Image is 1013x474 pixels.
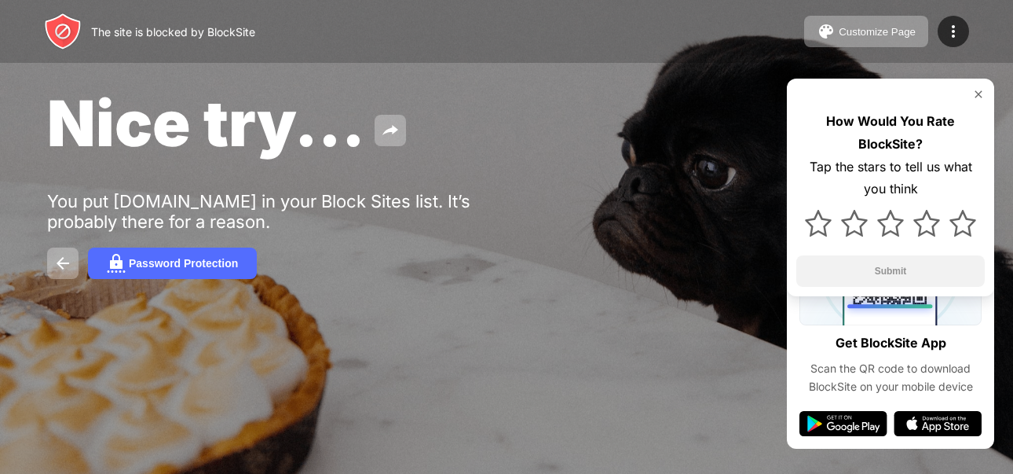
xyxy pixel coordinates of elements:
img: password.svg [107,254,126,273]
img: header-logo.svg [44,13,82,50]
div: Customize Page [839,26,916,38]
button: Password Protection [88,248,257,279]
button: Submit [796,255,985,287]
iframe: Banner [47,276,419,455]
img: star.svg [949,210,976,237]
div: The site is blocked by BlockSite [91,25,255,39]
div: Scan the QR code to download BlockSite on your mobile device [799,360,982,395]
img: star.svg [841,210,868,237]
div: You put [DOMAIN_NAME] in your Block Sites list. It’s probably there for a reason. [47,191,532,232]
img: share.svg [381,121,400,140]
img: star.svg [877,210,904,237]
div: How Would You Rate BlockSite? [796,110,985,156]
div: Password Protection [129,257,238,270]
button: Customize Page [804,16,928,47]
img: pallet.svg [817,22,836,41]
img: rate-us-close.svg [972,88,985,101]
img: google-play.svg [799,411,887,436]
img: back.svg [53,254,72,273]
img: menu-icon.svg [944,22,963,41]
span: Nice try... [47,85,365,161]
img: app-store.svg [894,411,982,436]
img: star.svg [805,210,832,237]
div: Tap the stars to tell us what you think [796,156,985,201]
img: star.svg [913,210,940,237]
